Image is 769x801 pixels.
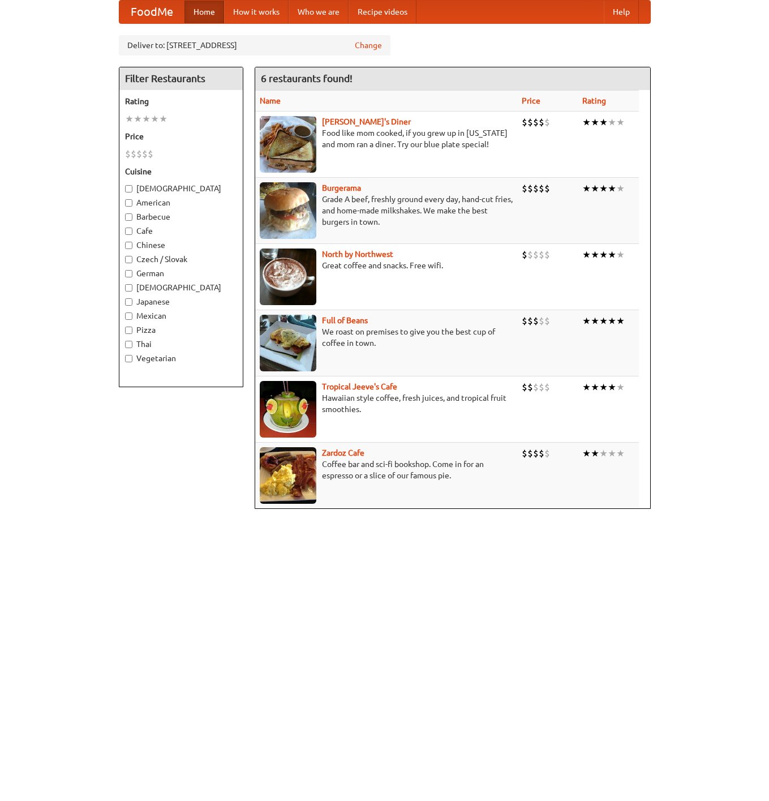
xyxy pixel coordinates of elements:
[533,182,539,195] li: $
[125,131,237,142] h5: Price
[599,249,608,261] li: ★
[260,116,316,173] img: sallys.jpg
[125,268,237,279] label: German
[522,182,527,195] li: $
[544,315,550,327] li: $
[125,339,237,350] label: Thai
[608,182,616,195] li: ★
[260,381,316,438] img: jeeves.jpg
[522,96,540,105] a: Price
[322,382,397,391] a: Tropical Jeeve's Cafe
[125,242,132,249] input: Chinese
[125,353,237,364] label: Vegetarian
[260,260,513,271] p: Great coffee and snacks. Free wifi.
[591,447,599,460] li: ★
[125,148,131,160] li: $
[522,116,527,128] li: $
[125,239,237,251] label: Chinese
[616,249,625,261] li: ★
[260,182,316,239] img: burgerama.jpg
[322,117,411,126] b: [PERSON_NAME]'s Diner
[355,40,382,51] a: Change
[599,315,608,327] li: ★
[125,284,132,292] input: [DEMOGRAPHIC_DATA]
[260,96,281,105] a: Name
[544,249,550,261] li: $
[125,310,237,322] label: Mexican
[125,312,132,320] input: Mexican
[125,113,134,125] li: ★
[260,249,316,305] img: north.jpg
[533,249,539,261] li: $
[582,116,591,128] li: ★
[539,116,544,128] li: $
[125,327,132,334] input: Pizza
[544,182,550,195] li: $
[591,249,599,261] li: ★
[125,211,237,222] label: Barbecue
[582,315,591,327] li: ★
[533,116,539,128] li: $
[544,381,550,393] li: $
[125,256,132,263] input: Czech / Slovak
[539,249,544,261] li: $
[260,447,316,504] img: zardoz.jpg
[616,315,625,327] li: ★
[616,447,625,460] li: ★
[125,183,237,194] label: [DEMOGRAPHIC_DATA]
[125,185,132,192] input: [DEMOGRAPHIC_DATA]
[125,254,237,265] label: Czech / Slovak
[125,298,132,306] input: Japanese
[522,447,527,460] li: $
[125,96,237,107] h5: Rating
[184,1,224,23] a: Home
[591,116,599,128] li: ★
[136,148,142,160] li: $
[260,459,513,481] p: Coffee bar and sci-fi bookshop. Come in for an espresso or a slice of our famous pie.
[522,381,527,393] li: $
[125,197,237,208] label: American
[260,392,513,415] p: Hawaiian style coffee, fresh juices, and tropical fruit smoothies.
[591,182,599,195] li: ★
[119,35,390,55] div: Deliver to: [STREET_ADDRESS]
[539,315,544,327] li: $
[349,1,416,23] a: Recipe videos
[322,316,368,325] a: Full of Beans
[599,116,608,128] li: ★
[527,381,533,393] li: $
[289,1,349,23] a: Who we are
[260,326,513,349] p: We roast on premises to give you the best cup of coffee in town.
[527,315,533,327] li: $
[539,182,544,195] li: $
[119,67,243,90] h4: Filter Restaurants
[142,148,148,160] li: $
[522,315,527,327] li: $
[260,127,513,150] p: Food like mom cooked, if you grew up in [US_STATE] and mom ran a diner. Try our blue plate special!
[134,113,142,125] li: ★
[616,116,625,128] li: ★
[125,270,132,277] input: German
[522,249,527,261] li: $
[582,249,591,261] li: ★
[539,447,544,460] li: $
[527,182,533,195] li: $
[119,1,184,23] a: FoodMe
[125,166,237,177] h5: Cuisine
[604,1,639,23] a: Help
[544,447,550,460] li: $
[599,182,608,195] li: ★
[608,315,616,327] li: ★
[125,213,132,221] input: Barbecue
[533,381,539,393] li: $
[539,381,544,393] li: $
[527,249,533,261] li: $
[125,324,237,336] label: Pizza
[591,315,599,327] li: ★
[125,199,132,207] input: American
[322,250,393,259] b: North by Northwest
[544,116,550,128] li: $
[616,381,625,393] li: ★
[125,282,237,293] label: [DEMOGRAPHIC_DATA]
[260,315,316,371] img: beans.jpg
